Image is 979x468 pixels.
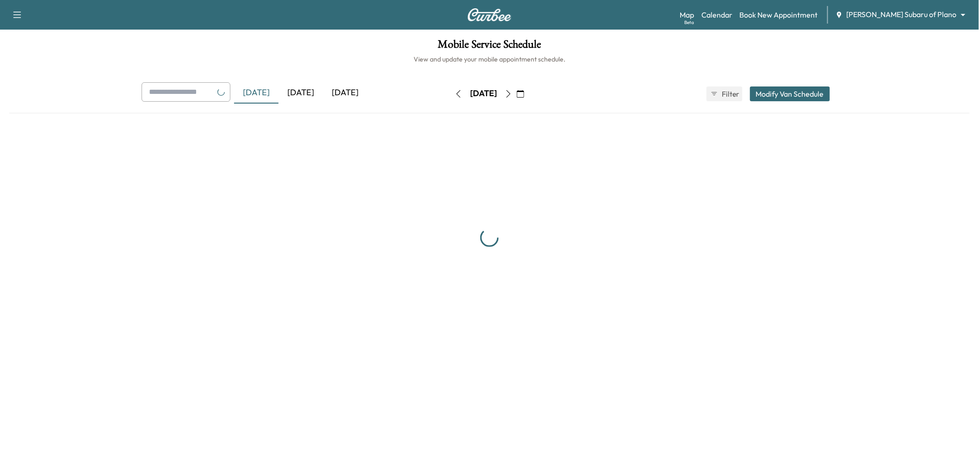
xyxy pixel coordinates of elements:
button: Filter [706,86,743,101]
div: [DATE] [323,82,367,104]
span: Filter [722,88,738,99]
a: Book New Appointment [740,9,818,20]
h1: Mobile Service Schedule [9,39,970,55]
a: MapBeta [680,9,694,20]
a: Calendar [701,9,732,20]
h6: View and update your mobile appointment schedule. [9,55,970,64]
span: [PERSON_NAME] Subaru of Plano [847,9,957,20]
button: Modify Van Schedule [750,86,830,101]
div: [DATE] [234,82,279,104]
img: Curbee Logo [467,8,512,21]
div: [DATE] [279,82,323,104]
div: Beta [684,19,694,26]
div: [DATE] [470,88,497,99]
